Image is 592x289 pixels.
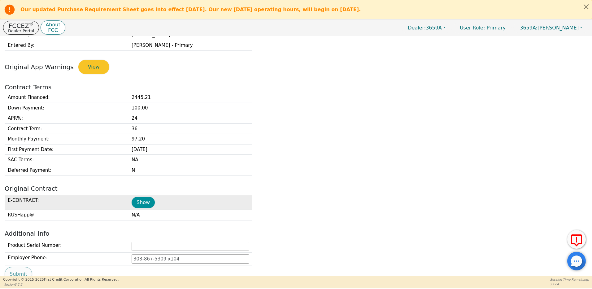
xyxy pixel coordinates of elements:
[408,25,426,31] span: Dealer:
[3,282,119,287] p: Version 3.2.2
[128,123,252,134] td: 36
[5,113,128,124] td: APR% :
[128,113,252,124] td: 24
[567,230,586,249] button: Report Error to FCC
[128,103,252,113] td: 100.00
[41,20,65,35] button: AboutFCC
[78,60,109,74] button: View
[5,40,128,51] td: Entered By:
[85,278,119,282] span: All Rights Reserved.
[46,28,60,33] p: FCC
[128,40,252,51] td: [PERSON_NAME] - Primary
[5,63,74,71] span: Original App Warnings
[132,254,249,264] input: 303-867-5309 x104
[128,210,252,220] td: N/A
[128,144,252,155] td: [DATE]
[5,185,587,192] h2: Original Contract
[460,25,485,31] span: User Role :
[29,21,34,27] sup: ®
[46,22,60,27] p: About
[5,210,128,220] td: RUSHapp® :
[8,29,34,33] p: Dealer Portal
[5,253,128,265] td: Employer Phone:
[5,123,128,134] td: Contract Term :
[5,155,128,165] td: SAC Terms :
[520,25,579,31] span: [PERSON_NAME]
[5,92,128,103] td: Amount Financed :
[5,83,587,91] h2: Contract Terms
[128,92,252,103] td: 2445.21
[401,23,452,33] button: Dealer:3659A
[128,165,252,176] td: N
[20,7,361,12] b: Our updated Purchase Requirement Sheet goes into effect [DATE]. Our new [DATE] operating hours, w...
[5,230,587,237] h2: Additional Info
[520,25,538,31] span: 3659A:
[3,21,39,35] button: FCCEZ®Dealer Portal
[5,195,128,210] td: E-CONTRACT :
[513,23,589,33] button: 3659A:[PERSON_NAME]
[5,134,128,144] td: Monthly Payment :
[550,282,589,287] p: 57:04
[5,144,128,155] td: First Payment Date :
[8,23,34,29] p: FCCEZ
[128,155,252,165] td: NA
[5,165,128,176] td: Deferred Payment :
[408,25,442,31] span: 3659A
[5,240,128,253] td: Product Serial Number:
[581,0,592,13] button: Close alert
[454,22,512,34] a: User Role: Primary
[5,103,128,113] td: Down Payment :
[550,277,589,282] p: Session Time Remaining:
[3,277,119,282] p: Copyright © 2015- 2025 First Credit Corporation.
[128,134,252,144] td: 97.20
[132,197,155,208] button: Show
[454,22,512,34] p: Primary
